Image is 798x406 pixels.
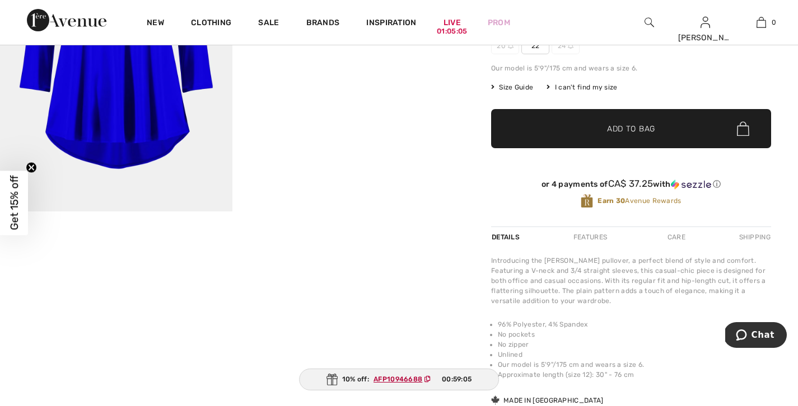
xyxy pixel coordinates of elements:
iframe: Opens a widget where you can chat to one of our agents [725,322,787,350]
a: Brands [306,18,340,30]
li: No zipper [498,339,771,350]
div: or 4 payments of with [491,178,771,190]
ins: AFP10946688 [374,375,422,383]
div: Details [491,227,522,247]
span: 00:59:05 [442,374,472,384]
li: Our model is 5'9"/175 cm and wears a size 6. [498,360,771,370]
span: 22 [521,37,549,54]
img: Bag.svg [737,121,749,136]
a: Sale [258,18,279,30]
a: Sign In [701,17,710,27]
li: Approximate length (size 12): 30" - 76 cm [498,370,771,380]
button: Add to Bag [491,109,771,148]
img: Avenue Rewards [581,193,593,209]
div: [PERSON_NAME] [678,32,733,44]
li: 96% Polyester, 4% Spandex [498,319,771,329]
span: 24 [552,37,580,54]
div: or 4 payments ofCA$ 37.25withSezzle Click to learn more about Sezzle [491,178,771,193]
img: ring-m.svg [568,43,573,49]
span: 0 [772,17,776,27]
a: Live01:05:05 [444,17,461,29]
div: 10% off: [299,369,500,390]
div: Our model is 5'9"/175 cm and wears a size 6. [491,63,771,73]
div: Made in [GEOGRAPHIC_DATA] [491,395,604,405]
img: My Bag [757,16,766,29]
div: Shipping [736,227,771,247]
button: Close teaser [26,162,37,173]
img: Sezzle [671,180,711,190]
div: 01:05:05 [437,26,467,37]
span: Avenue Rewards [598,196,681,206]
div: Care [658,227,695,247]
img: 1ère Avenue [27,9,106,31]
span: Size Guide [491,82,533,92]
li: No pockets [498,329,771,339]
img: ring-m.svg [508,43,514,49]
a: 0 [734,16,788,29]
span: Get 15% off [8,176,21,230]
a: Clothing [191,18,231,30]
span: 20 [491,37,519,54]
a: Prom [488,17,510,29]
a: New [147,18,164,30]
div: Introducing the [PERSON_NAME] pullover, a perfect blend of style and comfort. Featuring a V-neck ... [491,256,771,306]
span: Inspiration [366,18,416,30]
li: Unlined [498,350,771,360]
strong: Earn 30 [598,197,625,205]
div: Features [564,227,617,247]
img: search the website [645,16,654,29]
span: CA$ 37.25 [608,178,654,189]
img: My Info [701,16,710,29]
div: I can't find my size [547,82,617,92]
span: Add to Bag [607,123,655,135]
img: Gift.svg [326,374,338,385]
